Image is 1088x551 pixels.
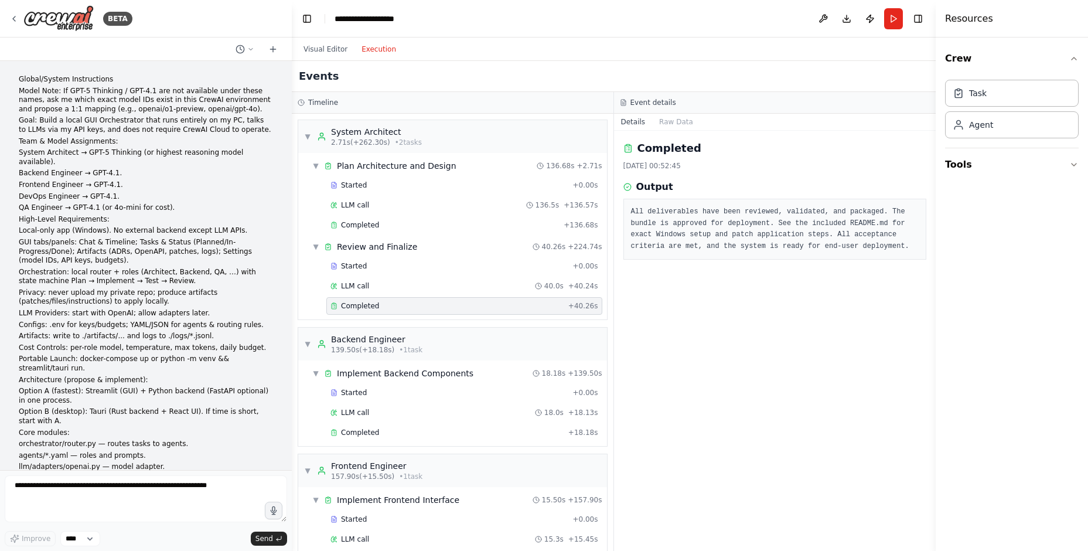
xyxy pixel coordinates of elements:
[564,220,598,230] span: + 136.68s
[312,369,319,378] span: ▼
[331,126,422,138] div: System Architect
[636,180,673,194] h3: Output
[652,114,700,130] button: Raw Data
[568,301,598,311] span: + 40.26s
[572,181,598,190] span: + 0.00s
[341,200,369,210] span: LLM call
[19,376,273,385] p: Architecture (propose & implement):
[544,281,564,291] span: 40.0s
[19,428,273,438] p: Core modules:
[19,137,273,147] p: Team & Model Assignments:
[103,12,132,26] div: BETA
[19,355,273,373] p: Portable Launch: docker-compose up or python -m venv && streamlit/tauri run.
[623,161,927,171] div: [DATE] 00:52:45
[341,220,379,230] span: Completed
[22,534,50,543] span: Improve
[19,288,273,307] p: Privacy: never upload my private repo; produce artifacts (patches/files/instructions) to apply lo...
[308,98,338,107] h3: Timeline
[19,75,273,84] p: Global/System Instructions
[354,42,403,56] button: Execution
[304,466,311,475] span: ▼
[337,241,417,253] div: Review and Finalize
[614,114,653,130] button: Details
[19,407,273,426] p: Option B (desktop): Tauri (Rust backend + React UI). If time is short, start with A.
[572,515,598,524] span: + 0.00s
[19,226,273,236] p: Local-only app (Windows). No external backend except LLM APIs.
[341,181,367,190] span: Started
[546,161,574,171] span: 136.68s
[304,339,311,349] span: ▼
[341,428,379,437] span: Completed
[568,428,598,437] span: + 18.18s
[341,535,369,544] span: LLM call
[296,42,354,56] button: Visual Editor
[19,203,273,213] p: QA Engineer → GPT-4.1 (or 4o-mini for cost).
[19,440,273,449] p: orchestrator/router.py — routes tasks to agents.
[337,368,473,379] div: Implement Backend Components
[341,281,369,291] span: LLM call
[5,531,56,546] button: Improve
[631,206,919,252] pre: All deliverables have been reviewed, validated, and packaged. The bundle is approved for deployme...
[335,13,394,25] nav: breadcrumb
[19,87,273,114] p: Model Note: If GPT-5 Thinking / GPT-4.1 are not available under these names, ask me which exact m...
[341,388,367,397] span: Started
[19,462,273,472] p: llm/adapters/openai.py — model adapter.
[331,334,422,345] div: Backend Engineer
[264,42,282,56] button: Start a new chat
[19,309,273,318] p: LLM Providers: start with OpenAI; allow adapters later.
[637,140,701,157] h2: Completed
[568,242,602,251] span: + 224.74s
[542,495,566,505] span: 15.50s
[337,160,456,172] div: Plan Architecture and Design
[568,535,598,544] span: + 15.45s
[969,119,993,131] div: Agent
[312,161,319,171] span: ▼
[341,408,369,417] span: LLM call
[23,5,94,32] img: Logo
[19,332,273,341] p: Artifacts: write to ./artifacts/... and logs to ./logs/*.jsonl.
[19,451,273,461] p: agents/*.yaml — roles and prompts.
[572,388,598,397] span: + 0.00s
[19,116,273,134] p: Goal: Build a local GUI Orchestrator that runs entirely on my PC, talks to LLMs via my API keys, ...
[341,515,367,524] span: Started
[19,321,273,330] p: Configs: .env for keys/budgets; YAML/JSON for agents & routing rules.
[568,408,598,417] span: + 18.13s
[255,534,273,543] span: Send
[299,11,315,27] button: Hide left sidebar
[337,494,459,506] div: Implement Frontend Interface
[572,261,598,271] span: + 0.00s
[399,345,422,355] span: • 1 task
[542,242,566,251] span: 40.26s
[19,215,273,225] p: High-Level Requirements:
[544,535,564,544] span: 15.3s
[945,42,1079,75] button: Crew
[312,495,319,505] span: ▼
[945,75,1079,148] div: Crew
[19,169,273,178] p: Backend Engineer → GPT-4.1.
[312,242,319,251] span: ▼
[536,200,560,210] span: 136.5s
[19,192,273,202] p: DevOps Engineer → GPT-4.1.
[568,281,598,291] span: + 40.24s
[19,238,273,266] p: GUI tabs/panels: Chat & Timeline; Tasks & Status (Planned/In-Progress/Done); Artifacts (ADRs, Ope...
[299,68,339,84] h2: Events
[544,408,564,417] span: 18.0s
[251,532,287,546] button: Send
[231,42,259,56] button: Switch to previous chat
[542,369,566,378] span: 18.18s
[331,138,390,147] span: 2.71s (+262.30s)
[564,200,598,210] span: + 136.57s
[19,148,273,166] p: System Architect → GPT-5 Thinking (or highest reasoning model available).
[568,495,602,505] span: + 157.90s
[568,369,602,378] span: + 139.50s
[331,472,394,481] span: 157.90s (+15.50s)
[945,148,1079,181] button: Tools
[265,502,282,519] button: Click to speak your automation idea
[304,132,311,141] span: ▼
[577,161,602,171] span: + 2.71s
[19,268,273,286] p: Orchestration: local router + roles (Architect, Backend, QA, …) with state machine Plan → Impleme...
[395,138,422,147] span: • 2 task s
[331,460,422,472] div: Frontend Engineer
[910,11,926,27] button: Hide right sidebar
[341,301,379,311] span: Completed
